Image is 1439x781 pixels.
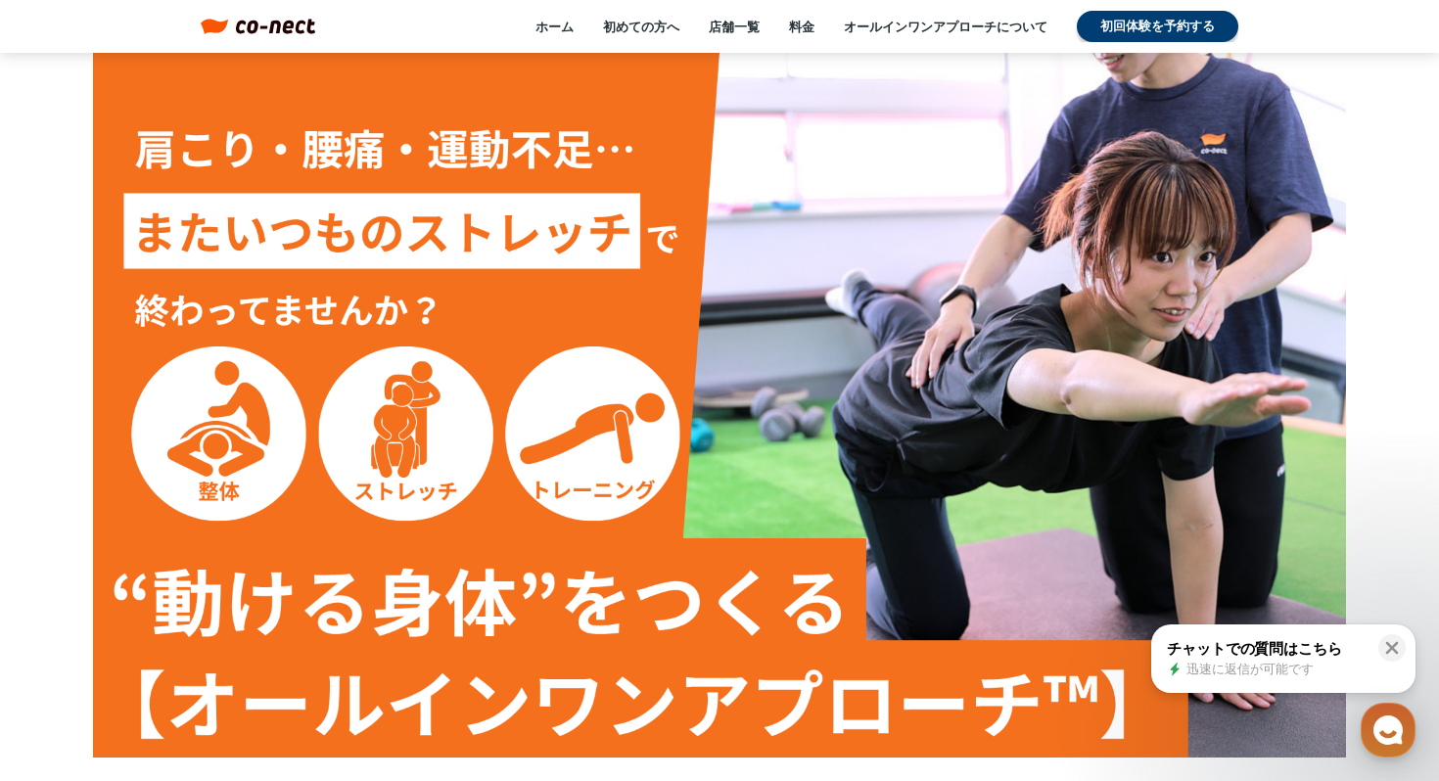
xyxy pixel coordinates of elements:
a: 店舗一覧 [709,18,760,35]
a: オールインワンアプローチについて [844,18,1047,35]
a: 初めての方へ [603,18,679,35]
a: 料金 [789,18,814,35]
a: 初回体験を予約する [1077,11,1238,42]
a: ホーム [535,18,574,35]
